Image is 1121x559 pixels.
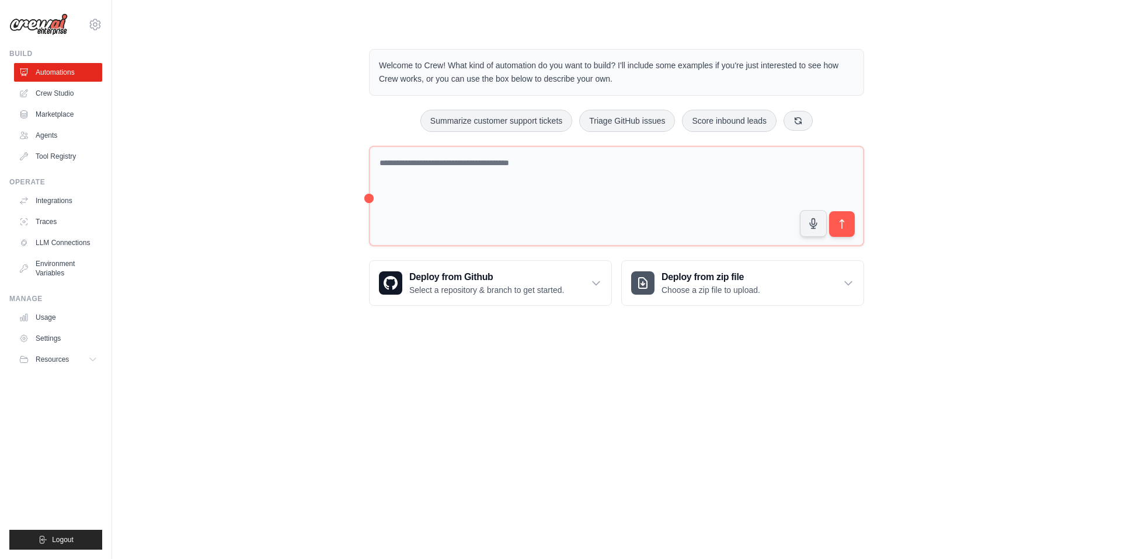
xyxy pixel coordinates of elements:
[9,530,102,550] button: Logout
[9,177,102,187] div: Operate
[14,212,102,231] a: Traces
[14,126,102,145] a: Agents
[409,270,564,284] h3: Deploy from Github
[14,191,102,210] a: Integrations
[14,308,102,327] a: Usage
[9,49,102,58] div: Build
[662,284,760,296] p: Choose a zip file to upload.
[36,355,69,364] span: Resources
[14,63,102,82] a: Automations
[420,110,572,132] button: Summarize customer support tickets
[14,105,102,124] a: Marketplace
[52,535,74,544] span: Logout
[9,294,102,303] div: Manage
[14,350,102,369] button: Resources
[14,84,102,103] a: Crew Studio
[9,13,68,36] img: Logo
[662,270,760,284] h3: Deploy from zip file
[409,284,564,296] p: Select a repository & branch to get started.
[14,147,102,166] a: Tool Registry
[14,329,102,348] a: Settings
[14,254,102,282] a: Environment Variables
[579,110,675,132] button: Triage GitHub issues
[14,233,102,252] a: LLM Connections
[379,59,854,86] p: Welcome to Crew! What kind of automation do you want to build? I'll include some examples if you'...
[682,110,777,132] button: Score inbound leads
